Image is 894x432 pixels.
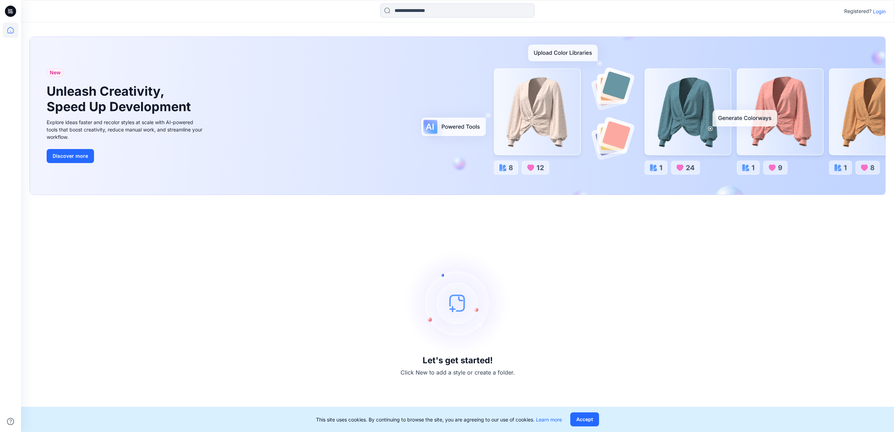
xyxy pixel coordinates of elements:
[844,7,872,15] p: Registered?
[873,8,886,15] p: Login
[405,250,510,356] img: empty-state-image.svg
[47,119,204,141] div: Explore ideas faster and recolor styles at scale with AI-powered tools that boost creativity, red...
[47,149,204,163] a: Discover more
[536,417,562,423] a: Learn more
[47,84,194,114] h1: Unleash Creativity, Speed Up Development
[47,149,94,163] button: Discover more
[316,416,562,423] p: This site uses cookies. By continuing to browse the site, you are agreeing to our use of cookies.
[401,368,515,377] p: Click New to add a style or create a folder.
[423,356,493,365] h3: Let's get started!
[570,412,599,426] button: Accept
[50,68,61,77] span: New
